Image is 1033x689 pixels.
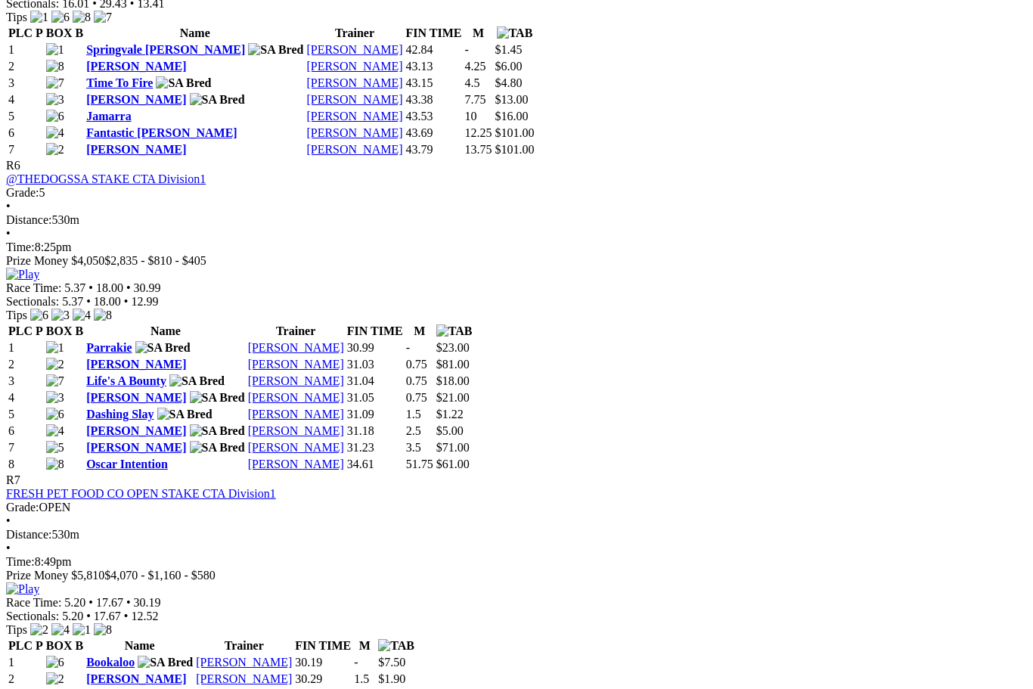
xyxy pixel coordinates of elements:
text: 0.75 [406,358,427,371]
img: SA Bred [138,656,193,669]
span: P [36,639,43,652]
a: [PERSON_NAME] [196,656,292,669]
span: Tips [6,11,27,23]
span: 5.20 [62,610,83,622]
img: 1 [46,341,64,355]
td: 43.53 [405,109,463,124]
a: [PERSON_NAME] [86,391,186,404]
a: Jamarra [86,110,132,123]
img: SA Bred [169,374,225,388]
span: • [124,610,129,622]
img: 7 [46,76,64,90]
th: Name [85,638,194,653]
a: FRESH PET FOOD CO OPEN STAKE CTA Division1 [6,487,276,500]
span: Sectionals: [6,610,59,622]
img: 6 [46,408,64,421]
td: 2 [8,672,44,687]
th: FIN TIME [346,324,404,339]
td: 1 [8,42,44,57]
a: [PERSON_NAME] [306,60,402,73]
img: 6 [46,110,64,123]
a: [PERSON_NAME] [248,424,344,437]
th: Name [85,26,304,41]
span: PLC [8,26,33,39]
span: 12.52 [131,610,158,622]
th: M [405,324,434,339]
img: 4 [46,424,64,438]
td: 43.13 [405,59,463,74]
a: [PERSON_NAME] [86,93,186,106]
a: [PERSON_NAME] [196,672,292,685]
span: • [124,295,129,308]
td: 3 [8,374,44,389]
img: 5 [46,441,64,455]
div: 8:25pm [6,241,1027,254]
img: 6 [46,656,64,669]
td: 31.23 [346,440,404,455]
a: [PERSON_NAME] [248,358,344,371]
a: Bookaloo [86,656,135,669]
span: $16.00 [495,110,528,123]
a: Time To Fire [86,76,153,89]
td: 1 [8,655,44,670]
span: $71.00 [436,441,470,454]
img: 3 [46,93,64,107]
span: $4,070 - $1,160 - $580 [104,569,216,582]
a: [PERSON_NAME] [248,408,344,421]
text: 4.25 [464,60,485,73]
span: P [36,324,43,337]
text: 7.75 [464,93,485,106]
span: 30.19 [134,596,161,609]
span: 30.99 [134,281,161,294]
img: 8 [46,458,64,471]
div: 530m [6,528,1027,542]
img: 8 [94,309,112,322]
img: 1 [30,11,48,24]
a: [PERSON_NAME] [306,143,402,156]
span: • [126,596,131,609]
span: $7.50 [378,656,405,669]
span: • [6,542,11,554]
th: FIN TIME [405,26,463,41]
span: • [86,610,91,622]
span: $21.00 [436,391,470,404]
span: Grade: [6,186,39,199]
img: SA Bred [190,391,245,405]
span: $1.90 [378,672,405,685]
a: Life's A Bounty [86,374,166,387]
span: Time: [6,555,35,568]
text: 4.5 [464,76,479,89]
span: Distance: [6,213,51,226]
span: R6 [6,159,20,172]
a: [PERSON_NAME] [248,391,344,404]
td: 31.04 [346,374,404,389]
span: PLC [8,639,33,652]
a: [PERSON_NAME] [306,126,402,139]
span: 12.99 [131,295,158,308]
img: 6 [30,309,48,322]
img: 4 [73,309,91,322]
td: 31.03 [346,357,404,372]
a: [PERSON_NAME] [86,441,186,454]
td: 30.99 [346,340,404,355]
td: 2 [8,357,44,372]
span: $2,835 - $810 - $405 [104,254,206,267]
span: • [6,227,11,240]
th: M [464,26,492,41]
img: 3 [51,309,70,322]
text: 0.75 [406,391,427,404]
td: 30.29 [294,672,352,687]
text: 2.5 [406,424,421,437]
img: SA Bred [157,408,212,421]
span: • [126,281,131,294]
td: 4 [8,92,44,107]
span: Sectionals: [6,295,59,308]
img: 4 [51,623,70,637]
a: [PERSON_NAME] [306,110,402,123]
div: 5 [6,186,1027,200]
td: 31.09 [346,407,404,422]
td: 34.61 [346,457,404,472]
a: [PERSON_NAME] [86,143,186,156]
img: TAB [497,26,533,40]
a: [PERSON_NAME] [248,458,344,470]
